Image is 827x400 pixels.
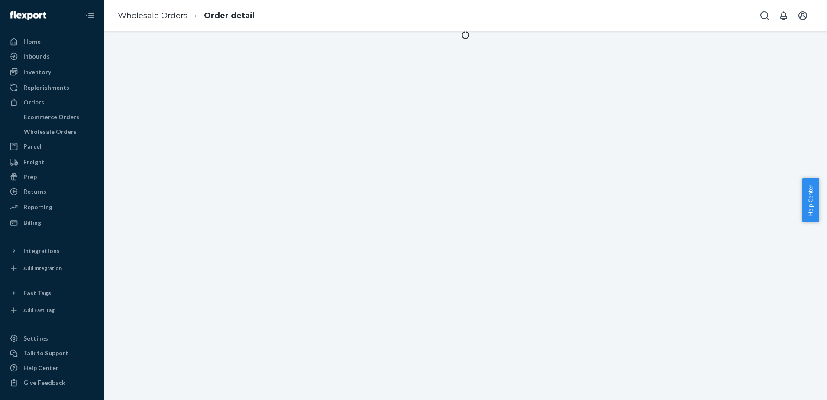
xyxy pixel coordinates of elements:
a: Reporting [5,200,99,214]
a: Freight [5,155,99,169]
div: Billing [23,218,41,227]
a: Inbounds [5,49,99,63]
a: Help Center [5,361,99,375]
div: Add Integration [23,264,62,272]
div: Freight [23,158,45,166]
div: Home [23,37,41,46]
a: Wholesale Orders [118,11,187,20]
div: Talk to Support [23,349,68,358]
div: Fast Tags [23,289,51,297]
button: Give Feedback [5,376,99,390]
a: Replenishments [5,81,99,94]
div: Ecommerce Orders [24,113,79,121]
button: Open notifications [775,7,792,24]
div: Inbounds [23,52,50,61]
div: Help Center [23,364,58,372]
a: Orders [5,95,99,109]
div: Add Fast Tag [23,306,55,314]
a: Order detail [204,11,255,20]
button: Close Navigation [81,7,99,24]
ol: breadcrumbs [111,3,262,29]
button: Help Center [802,178,819,222]
a: Home [5,35,99,49]
a: Ecommerce Orders [19,110,99,124]
a: Wholesale Orders [19,125,99,139]
a: Parcel [5,140,99,153]
div: Replenishments [23,83,69,92]
div: Prep [23,172,37,181]
div: Inventory [23,68,51,76]
div: Wholesale Orders [24,127,77,136]
a: Add Fast Tag [5,303,99,317]
button: Fast Tags [5,286,99,300]
button: Talk to Support [5,346,99,360]
div: Parcel [23,142,42,151]
a: Add Integration [5,261,99,275]
div: Orders [23,98,44,107]
img: Flexport logo [10,11,46,20]
a: Settings [5,332,99,345]
a: Returns [5,185,99,198]
button: Open Search Box [756,7,773,24]
div: Give Feedback [23,378,65,387]
div: Returns [23,187,46,196]
a: Prep [5,170,99,184]
button: Integrations [5,244,99,258]
div: Integrations [23,247,60,255]
a: Billing [5,216,99,230]
div: Settings [23,334,48,343]
button: Open account menu [794,7,811,24]
div: Reporting [23,203,52,211]
a: Inventory [5,65,99,79]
